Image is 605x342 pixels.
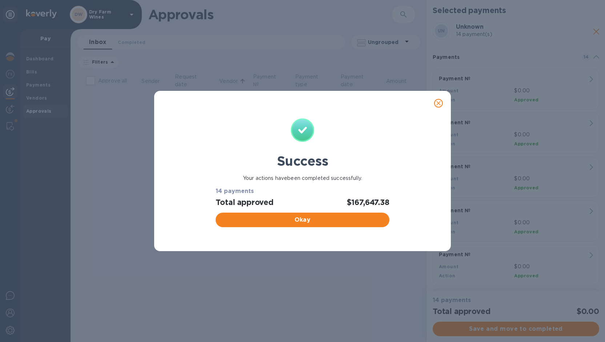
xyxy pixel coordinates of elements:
[216,213,389,227] button: Okay
[216,188,389,195] h3: 14 payments
[216,198,273,207] h2: Total approved
[430,94,447,112] button: close
[213,153,392,169] h1: Success
[221,216,383,224] span: Okay
[213,174,392,182] p: Your actions have been completed successfully.
[347,198,389,207] h2: $167,647.38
